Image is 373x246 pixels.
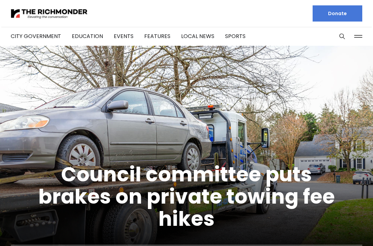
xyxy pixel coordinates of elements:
iframe: portal-trigger [338,213,373,246]
button: Search this site [337,31,347,41]
a: Features [144,32,170,40]
a: City Government [11,32,61,40]
a: Donate [313,5,362,22]
a: Local News [181,32,214,40]
a: Sports [225,32,246,40]
img: The Richmonder [11,8,88,20]
a: Education [72,32,103,40]
a: Council committee puts brakes on private towing fee hikes [38,160,335,233]
a: Events [114,32,134,40]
